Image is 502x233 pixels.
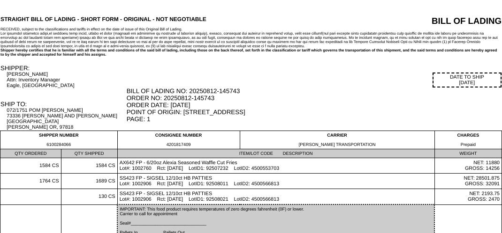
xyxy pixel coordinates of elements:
td: 1764 CS [0,174,61,189]
div: [PERSON_NAME] Attn: Inventory Manager Eagle, [GEOGRAPHIC_DATA] [7,72,125,88]
td: 1584 CS [61,158,117,174]
td: CHARGES [434,131,502,149]
td: SHIPPER NUMBER [0,131,118,149]
td: 130 CS [61,189,117,205]
div: SHIPPER: [0,65,126,72]
td: QTY ORDERED [0,149,61,158]
td: QTY SHIPPED [61,149,117,158]
div: 4201817409 [120,142,238,147]
td: CARRIER [240,131,434,149]
td: NET: 2193.75 GROSS: 2470 [434,189,502,205]
td: NET: 11880 GROSS: 14256 [434,158,502,174]
div: 6100284066 [2,142,115,147]
td: CONSIGNEE NUMBER [117,131,240,149]
td: 1689 CS [61,174,117,189]
div: Shipper hereby certifies that he is familiar with all the terms and conditions of the said bill o... [0,48,502,57]
div: BILL OF LADING NO: 20250812-145743 ORDER NO: 20250812-145743 ORDER DATE: [DATE] POINT OF ORIGIN: ... [127,87,502,123]
div: SHIP TO: [0,101,126,108]
div: Prepaid [437,142,500,147]
div: 072/1751 POM [PERSON_NAME] 73336 [PERSON_NAME] AND [PERSON_NAME][GEOGRAPHIC_DATA] [PERSON_NAME] O... [7,108,125,130]
td: AX642 FP - 6/20oz Alexia Seasoned Waffle Cut Fries Lot#: 1002760 Rct: [DATE] LotID1: 92507232 Lot... [117,158,434,174]
td: SS423 FP - SIGSEL 12/10ct HB PATTIES Lot#: 1002906 Rct: [DATE] LotID1: 92508011 LotID2: 4500566813 [117,174,434,189]
td: WEIGHT [434,149,502,158]
td: ITEM/LOT CODE DESCRIPTION [117,149,434,158]
td: SS423 FP - SIGSEL 12/10ct HB PATTIES Lot#: 1002906 Rct: [DATE] LotID1: 92508021 LotID2: 4500566813 [117,189,434,205]
td: 1584 CS [0,158,61,174]
td: NET: 28501.875 GROSS: 32091 [434,174,502,189]
div: [PERSON_NAME] TRANSPORTATION [242,142,433,147]
div: DATE TO SHIP [DATE] [433,73,502,87]
div: BILL OF LADING [363,16,502,26]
